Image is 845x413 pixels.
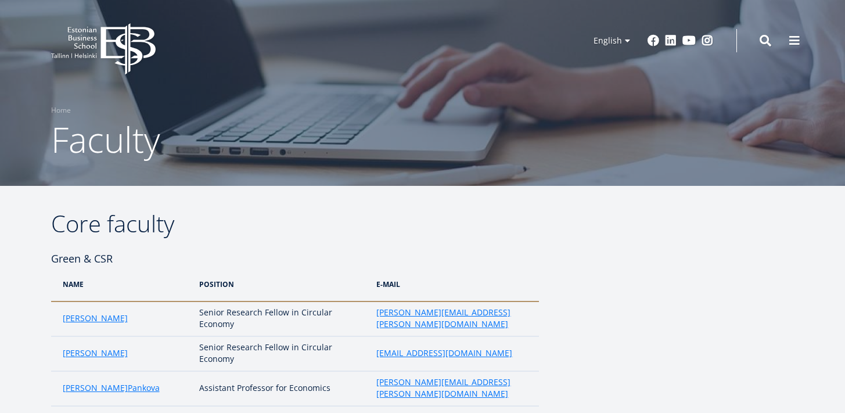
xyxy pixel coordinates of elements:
[63,347,128,359] a: [PERSON_NAME]
[51,267,194,301] th: Name
[51,116,160,163] span: Faculty
[63,313,128,324] a: [PERSON_NAME]
[376,347,512,359] a: [EMAIL_ADDRESS][DOMAIN_NAME]
[193,301,371,336] td: Senior Research Fellow in Circular Economy
[51,209,539,238] h2: Core faculty
[193,267,371,301] th: position
[702,35,713,46] a: Instagram
[376,307,527,330] a: [PERSON_NAME][EMAIL_ADDRESS][PERSON_NAME][DOMAIN_NAME]
[371,267,538,301] th: e-mail
[51,250,539,267] h4: Green & CSR
[193,371,371,406] td: Assistant Professor for Economics
[376,376,527,400] a: [PERSON_NAME][EMAIL_ADDRESS][PERSON_NAME][DOMAIN_NAME]
[51,105,71,116] a: Home
[63,382,128,394] a: [PERSON_NAME]
[193,336,371,371] td: Senior Research Fellow in Circular Economy
[128,382,160,394] a: Pankova
[665,35,677,46] a: Linkedin
[648,35,659,46] a: Facebook
[682,35,696,46] a: Youtube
